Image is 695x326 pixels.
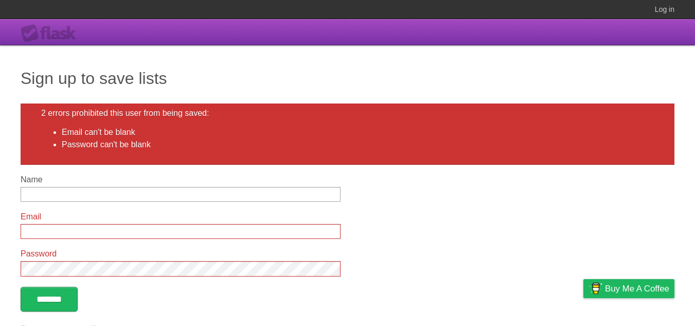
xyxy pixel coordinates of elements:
h2: 2 errors prohibited this user from being saved: [41,109,654,118]
span: Buy me a coffee [605,280,669,298]
img: Buy me a coffee [589,280,602,297]
label: Password [21,249,341,259]
div: Flask [21,24,82,43]
a: Buy me a coffee [583,279,674,298]
h1: Sign up to save lists [21,66,674,91]
label: Name [21,175,341,184]
label: Email [21,212,341,221]
li: Password can't be blank [62,139,654,151]
li: Email can't be blank [62,126,654,139]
